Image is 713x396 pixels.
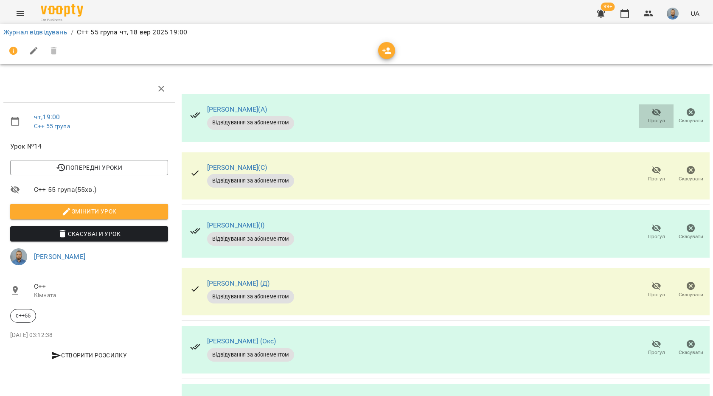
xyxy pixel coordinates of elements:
[648,175,665,183] span: Прогул
[17,229,161,239] span: Скасувати Урок
[207,293,294,301] span: Відвідування за абонементом
[601,3,615,11] span: 99+
[207,105,267,113] a: [PERSON_NAME](А)
[674,220,708,244] button: Скасувати
[207,337,276,345] a: [PERSON_NAME] (Окс)
[679,349,703,356] span: Скасувати
[41,4,83,17] img: Voopty Logo
[34,281,168,292] span: C++
[207,163,267,171] a: [PERSON_NAME](С)
[10,204,168,219] button: Змінити урок
[10,348,168,363] button: Створити розсилку
[639,278,674,302] button: Прогул
[207,279,270,287] a: [PERSON_NAME] (Д)
[10,331,168,340] p: [DATE] 03:12:38
[679,233,703,240] span: Скасувати
[648,233,665,240] span: Прогул
[674,162,708,186] button: Скасувати
[639,220,674,244] button: Прогул
[639,104,674,128] button: Прогул
[14,350,165,360] span: Створити розсилку
[11,312,36,320] span: с++55
[674,104,708,128] button: Скасувати
[674,336,708,360] button: Скасувати
[41,17,83,23] span: For Business
[10,248,27,265] img: 2a5fecbf94ce3b4251e242cbcf70f9d8.jpg
[3,27,710,37] nav: breadcrumb
[679,291,703,298] span: Скасувати
[687,6,703,21] button: UA
[207,235,294,243] span: Відвідування за абонементом
[691,9,699,18] span: UA
[77,27,187,37] p: C++ 55 група чт, 18 вер 2025 19:00
[679,175,703,183] span: Скасувати
[679,117,703,124] span: Скасувати
[10,226,168,242] button: Скасувати Урок
[667,8,679,20] img: 2a5fecbf94ce3b4251e242cbcf70f9d8.jpg
[674,278,708,302] button: Скасувати
[648,291,665,298] span: Прогул
[10,141,168,152] span: Урок №14
[34,253,85,261] a: [PERSON_NAME]
[10,160,168,175] button: Попередні уроки
[207,177,294,185] span: Відвідування за абонементом
[648,117,665,124] span: Прогул
[71,27,73,37] li: /
[34,185,168,195] span: C++ 55 група ( 55 хв. )
[10,3,31,24] button: Menu
[207,351,294,359] span: Відвідування за абонементом
[34,123,70,129] a: C++ 55 група
[207,119,294,126] span: Відвідування за абонементом
[639,162,674,186] button: Прогул
[17,206,161,216] span: Змінити урок
[648,349,665,356] span: Прогул
[207,221,264,229] a: [PERSON_NAME](І)
[17,163,161,173] span: Попередні уроки
[34,291,168,300] p: Кімната
[3,28,67,36] a: Журнал відвідувань
[639,336,674,360] button: Прогул
[10,309,36,323] div: с++55
[34,113,60,121] a: чт , 19:00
